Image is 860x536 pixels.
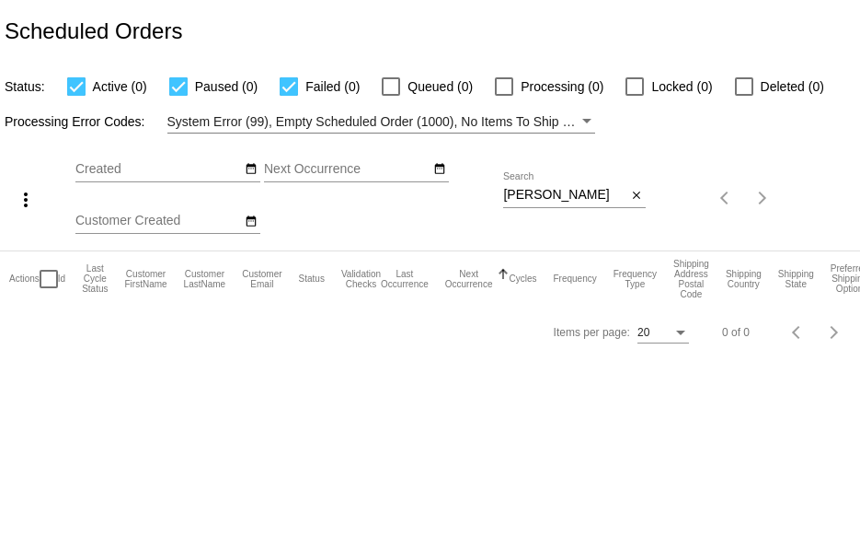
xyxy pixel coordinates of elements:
button: Change sorting for NextOccurrenceUtc [445,269,493,289]
button: Change sorting for LastProcessingCycleId [82,263,108,294]
mat-icon: date_range [245,215,258,229]
input: Created [75,162,241,177]
div: Items per page: [554,326,630,339]
button: Change sorting for CustomerLastName [184,269,226,289]
button: Clear [626,186,646,205]
mat-header-cell: Validation Checks [341,251,381,307]
button: Change sorting for Status [299,274,325,285]
button: Change sorting for LastOccurrenceUtc [381,269,429,289]
button: Change sorting for CustomerEmail [242,269,281,289]
button: Change sorting for Cycles [509,274,536,285]
span: 20 [637,326,649,339]
button: Change sorting for ShippingPostcode [673,259,709,299]
button: Change sorting for CustomerFirstName [124,269,166,289]
span: Processing (0) [521,76,603,98]
button: Previous page [707,180,744,216]
span: Status: [5,79,45,94]
button: Next page [744,180,781,216]
span: Failed (0) [305,76,360,98]
span: Locked (0) [651,76,712,98]
button: Previous page [779,314,816,351]
input: Customer Created [75,214,241,228]
mat-select: Filter by Processing Error Codes [167,111,595,134]
button: Change sorting for FrequencyType [613,269,657,289]
mat-icon: date_range [433,162,446,177]
mat-header-cell: Actions [9,251,40,307]
button: Next page [816,314,853,351]
span: Deleted (0) [761,76,824,98]
span: Processing Error Codes: [5,114,145,129]
mat-icon: more_vert [15,189,37,211]
h2: Scheduled Orders [5,18,182,44]
button: Change sorting for Frequency [553,274,596,285]
span: Paused (0) [195,76,258,98]
button: Change sorting for ShippingState [778,269,814,289]
input: Next Occurrence [264,162,430,177]
span: Active (0) [93,76,147,98]
button: Change sorting for Id [58,274,65,285]
span: Queued (0) [407,76,473,98]
div: 0 of 0 [722,326,750,339]
mat-icon: date_range [245,162,258,177]
button: Change sorting for ShippingCountry [726,269,762,289]
mat-icon: close [630,189,643,204]
input: Search [503,188,626,203]
mat-select: Items per page: [637,327,689,340]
